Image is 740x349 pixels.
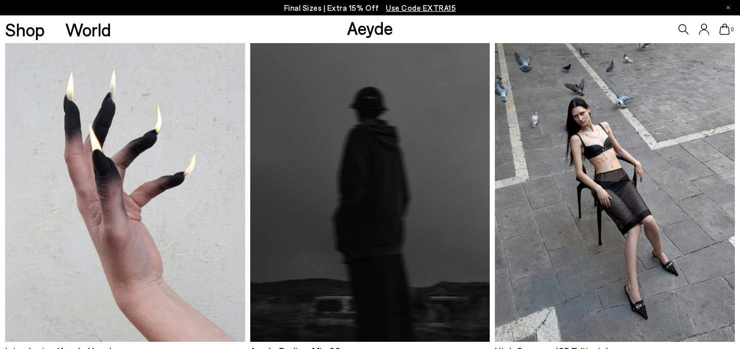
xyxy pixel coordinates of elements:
span: Navigate to /collections/ss25-final-sizes [386,3,456,12]
span: 0 [730,27,735,32]
img: Magazin_Hexe_900x.png [5,21,245,342]
img: Magazin_Landing_6_900x.jpg [495,21,735,342]
a: 0 [719,24,730,35]
p: Final Sizes | Extra 15% Off [284,2,456,14]
a: Aeyde [347,17,393,38]
img: Aeyde_Radio_Mix_09_-_Mag_Landing_900x.jpg [250,21,490,342]
a: World [65,21,111,38]
a: Shop [5,21,45,38]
